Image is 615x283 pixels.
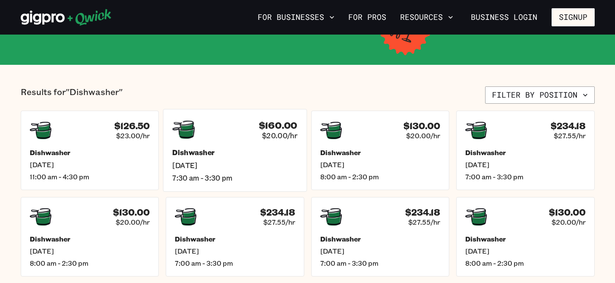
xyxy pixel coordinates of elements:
a: $234.18$27.55/hrDishwasher[DATE]7:00 am - 3:30 pm [311,197,450,277]
a: For Pros [345,10,390,25]
h4: $130.00 [113,207,150,218]
span: 7:00 am - 3:30 pm [320,259,441,267]
h4: $234.18 [551,121,586,131]
h4: $160.00 [259,120,297,131]
a: $234.18$27.55/hrDishwasher[DATE]7:00 am - 3:30 pm [166,197,304,277]
span: 8:00 am - 2:30 pm [320,172,441,181]
a: $130.00$20.00/hrDishwasher[DATE]8:00 am - 2:30 pm [311,111,450,190]
span: 8:00 am - 2:30 pm [465,259,586,267]
button: For Businesses [254,10,338,25]
h5: Dishwasher [465,148,586,157]
span: [DATE] [172,161,297,170]
h4: $130.00 [404,121,440,131]
span: $20.00/hr [116,218,150,226]
span: 7:30 am - 3:30 pm [172,173,297,182]
a: $130.00$20.00/hrDishwasher[DATE]8:00 am - 2:30 pm [21,197,159,277]
a: $234.18$27.55/hrDishwasher[DATE]7:00 am - 3:30 pm [456,111,595,190]
span: [DATE] [320,160,441,169]
button: Signup [552,8,595,26]
span: $20.00/hr [552,218,586,226]
a: $160.00$20.00/hrDishwasher[DATE]7:30 am - 3:30 pm [163,109,307,191]
span: $27.55/hr [263,218,295,226]
h4: $234.18 [405,207,440,218]
span: $20.00/hr [406,131,440,140]
span: [DATE] [30,247,150,255]
h5: Dishwasher [30,235,150,243]
span: [DATE] [320,247,441,255]
span: 11:00 am - 4:30 pm [30,172,150,181]
span: [DATE] [30,160,150,169]
h4: $130.00 [549,207,586,218]
span: 7:00 am - 3:30 pm [175,259,295,267]
button: Resources [397,10,457,25]
h5: Dishwasher [30,148,150,157]
h5: Dishwasher [175,235,295,243]
a: $126.50$23.00/hrDishwasher[DATE]11:00 am - 4:30 pm [21,111,159,190]
span: [DATE] [465,160,586,169]
h5: Dishwasher [320,148,441,157]
h4: $234.18 [260,207,295,218]
p: Results for "Dishwasher" [21,86,123,104]
span: $23.00/hr [116,131,150,140]
h5: Dishwasher [465,235,586,243]
span: $20.00/hr [262,131,297,140]
span: $27.55/hr [554,131,586,140]
span: 7:00 am - 3:30 pm [465,172,586,181]
button: Filter by position [485,86,595,104]
h4: $126.50 [114,121,150,131]
h5: Dishwasher [172,148,297,157]
span: [DATE] [465,247,586,255]
span: 8:00 am - 2:30 pm [30,259,150,267]
span: [DATE] [175,247,295,255]
a: $130.00$20.00/hrDishwasher[DATE]8:00 am - 2:30 pm [456,197,595,277]
a: Business Login [464,8,545,26]
h5: Dishwasher [320,235,441,243]
span: $27.55/hr [408,218,440,226]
